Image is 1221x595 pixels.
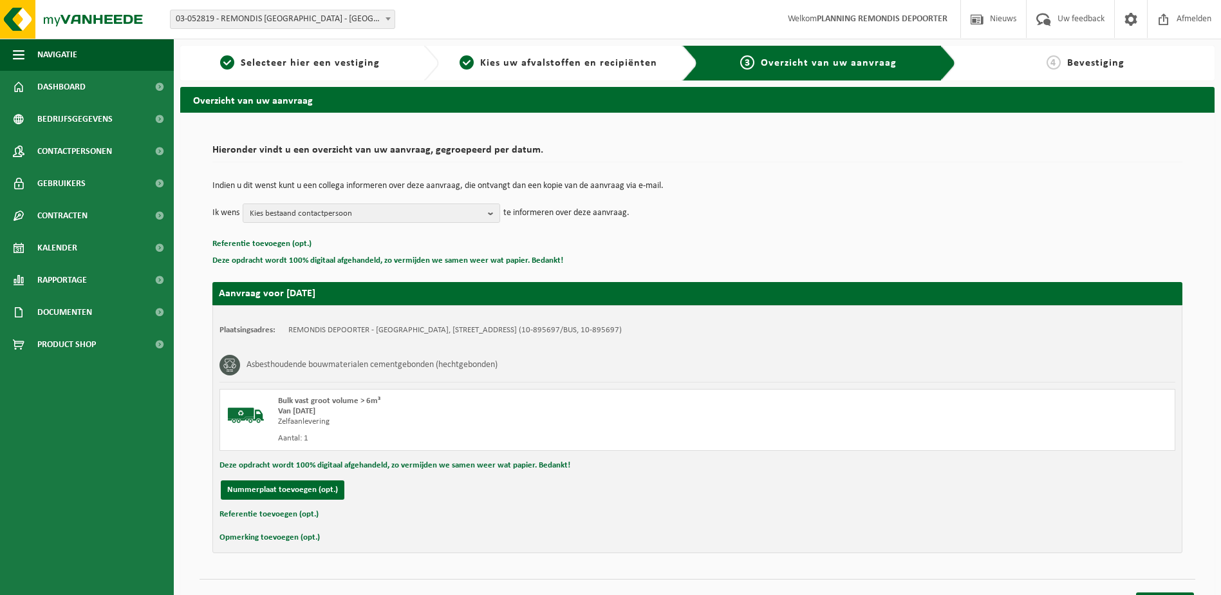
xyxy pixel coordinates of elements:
[212,182,1182,191] p: Indien u dit wenst kunt u een collega informeren over deze aanvraag, die ontvangt dan een kopie v...
[278,433,749,444] div: Aantal: 1
[212,236,312,252] button: Referentie toevoegen (opt.)
[288,325,622,335] td: REMONDIS DEPOORTER - [GEOGRAPHIC_DATA], [STREET_ADDRESS] (10-895697/BUS, 10-895697)
[219,529,320,546] button: Opmerking toevoegen (opt.)
[278,407,315,415] strong: Van [DATE]
[37,232,77,264] span: Kalender
[37,71,86,103] span: Dashboard
[37,135,112,167] span: Contactpersonen
[243,203,500,223] button: Kies bestaand contactpersoon
[817,14,947,24] strong: PLANNING REMONDIS DEPOORTER
[445,55,672,71] a: 2Kies uw afvalstoffen en recipiënten
[480,58,657,68] span: Kies uw afvalstoffen en recipiënten
[250,204,483,223] span: Kies bestaand contactpersoon
[241,58,380,68] span: Selecteer hier een vestiging
[221,480,344,500] button: Nummerplaat toevoegen (opt.)
[212,145,1182,162] h2: Hieronder vindt u een overzicht van uw aanvraag, gegroepeerd per datum.
[460,55,474,70] span: 2
[278,417,749,427] div: Zelfaanlevering
[740,55,754,70] span: 3
[1067,58,1124,68] span: Bevestiging
[219,288,315,299] strong: Aanvraag voor [DATE]
[37,328,96,361] span: Product Shop
[219,326,275,334] strong: Plaatsingsadres:
[37,200,88,232] span: Contracten
[227,396,265,435] img: BL-SO-LV.png
[220,55,234,70] span: 1
[180,87,1215,112] h2: Overzicht van uw aanvraag
[37,264,87,296] span: Rapportage
[187,55,413,71] a: 1Selecteer hier een vestiging
[37,167,86,200] span: Gebruikers
[761,58,897,68] span: Overzicht van uw aanvraag
[37,103,113,135] span: Bedrijfsgegevens
[171,10,395,28] span: 03-052819 - REMONDIS WEST-VLAANDEREN - OOSTENDE
[247,355,498,375] h3: Asbesthoudende bouwmaterialen cementgebonden (hechtgebonden)
[37,296,92,328] span: Documenten
[170,10,395,29] span: 03-052819 - REMONDIS WEST-VLAANDEREN - OOSTENDE
[219,506,319,523] button: Referentie toevoegen (opt.)
[278,397,380,405] span: Bulk vast groot volume > 6m³
[37,39,77,71] span: Navigatie
[503,203,629,223] p: te informeren over deze aanvraag.
[212,252,563,269] button: Deze opdracht wordt 100% digitaal afgehandeld, zo vermijden we samen weer wat papier. Bedankt!
[219,457,570,474] button: Deze opdracht wordt 100% digitaal afgehandeld, zo vermijden we samen weer wat papier. Bedankt!
[212,203,239,223] p: Ik wens
[1047,55,1061,70] span: 4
